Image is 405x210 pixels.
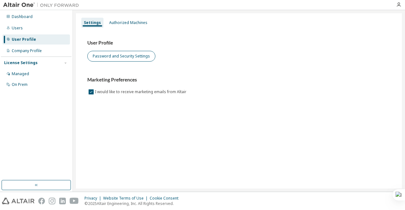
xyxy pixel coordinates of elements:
[12,48,42,53] div: Company Profile
[2,198,34,204] img: altair_logo.svg
[59,198,66,204] img: linkedin.svg
[95,88,188,96] label: I would like to receive marketing emails from Altair
[38,198,45,204] img: facebook.svg
[4,60,38,65] div: License Settings
[12,71,29,76] div: Managed
[12,37,36,42] div: User Profile
[12,26,23,31] div: Users
[49,198,55,204] img: instagram.svg
[12,14,33,19] div: Dashboard
[87,51,155,62] button: Password and Security Settings
[150,196,182,201] div: Cookie Consent
[70,198,79,204] img: youtube.svg
[103,196,150,201] div: Website Terms of Use
[12,82,28,87] div: On Prem
[87,77,390,83] h3: Marketing Preferences
[3,2,82,8] img: Altair One
[109,20,147,25] div: Authorized Machines
[87,40,390,46] h3: User Profile
[84,201,182,206] p: © 2025 Altair Engineering, Inc. All Rights Reserved.
[84,20,101,25] div: Settings
[84,196,103,201] div: Privacy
